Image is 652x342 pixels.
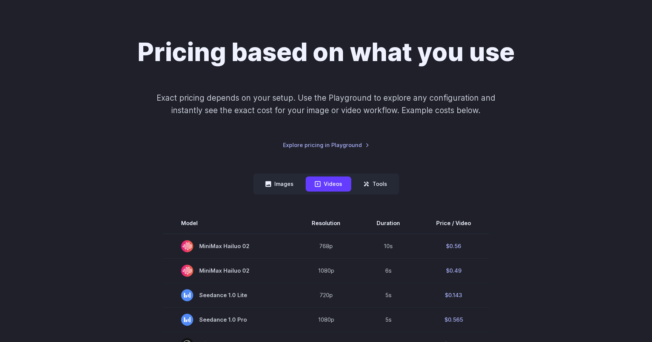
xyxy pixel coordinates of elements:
[418,307,489,332] td: $0.565
[294,258,358,283] td: 1080p
[181,265,275,277] span: MiniMax Hailuo 02
[418,258,489,283] td: $0.49
[256,176,303,191] button: Images
[283,141,369,149] a: Explore pricing in Playground
[181,314,275,326] span: Seedance 1.0 Pro
[181,289,275,301] span: Seedance 1.0 Lite
[181,240,275,252] span: MiniMax Hailuo 02
[294,307,358,332] td: 1080p
[137,37,515,67] h1: Pricing based on what you use
[358,283,418,307] td: 5s
[294,283,358,307] td: 720p
[358,258,418,283] td: 6s
[163,213,294,234] th: Model
[306,176,351,191] button: Videos
[418,283,489,307] td: $0.143
[358,213,418,234] th: Duration
[358,234,418,259] td: 10s
[418,213,489,234] th: Price / Video
[354,176,396,191] button: Tools
[358,307,418,332] td: 5s
[418,234,489,259] td: $0.56
[294,213,358,234] th: Resolution
[294,234,358,259] td: 768p
[142,92,510,117] p: Exact pricing depends on your setup. Use the Playground to explore any configuration and instantl...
